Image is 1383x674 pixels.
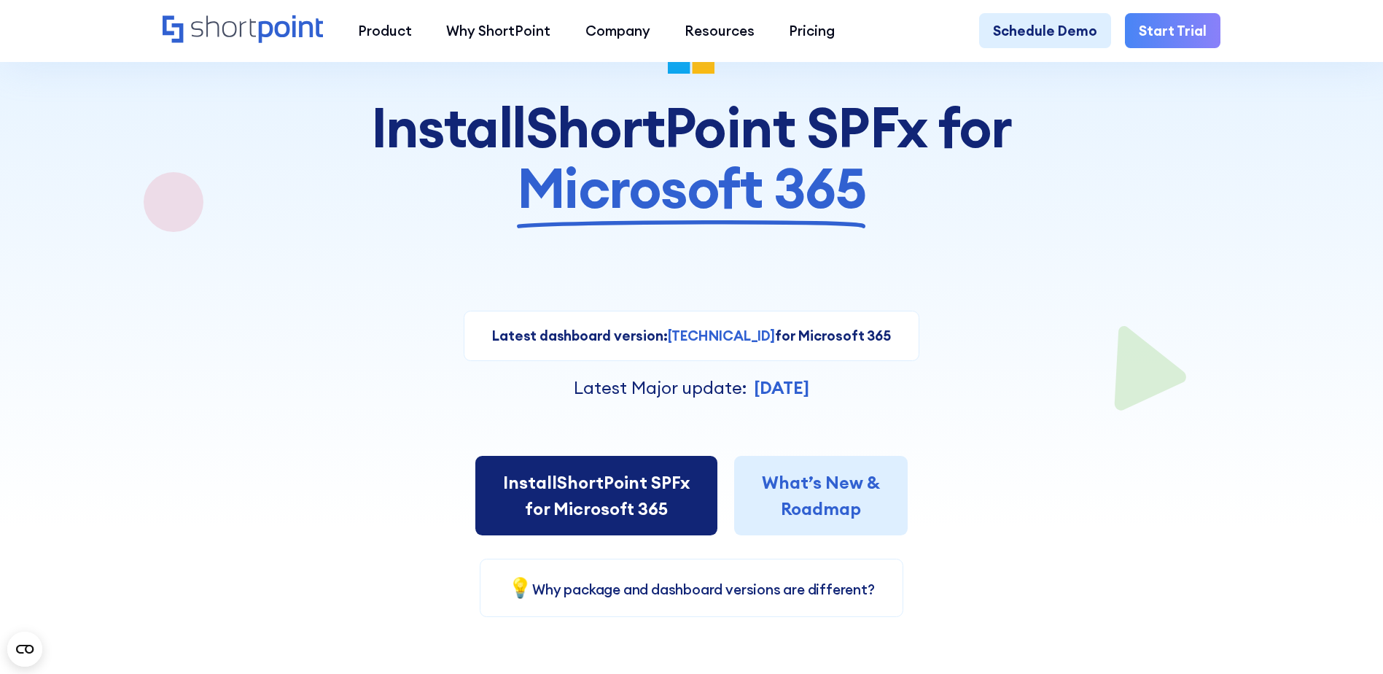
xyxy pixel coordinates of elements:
[446,20,550,41] div: Why ShortPoint
[685,20,755,41] div: Resources
[492,327,667,344] strong: Latest dashboard version:
[371,97,525,158] span: Install
[754,376,809,398] strong: [DATE]
[585,20,650,41] div: Company
[568,13,667,47] a: Company
[429,13,568,47] a: Why ShortPoint
[346,97,1037,219] h1: ShortPoint SPFx for
[1125,13,1220,47] a: Start Trial
[508,575,532,600] span: 💡
[508,581,875,598] a: 💡Why package and dashboard versions are different?
[772,13,852,47] a: Pricing
[775,327,891,344] strong: for Microsoft 365
[979,13,1111,47] a: Schedule Demo
[574,375,747,401] p: Latest Major update:
[475,456,717,535] a: InstallShortPoint SPFxfor Microsoft 365
[340,13,429,47] a: Product
[734,456,908,535] a: What’s New &Roadmap
[668,327,775,344] strong: [TECHNICAL_ID]
[667,13,771,47] a: Resources
[789,20,835,41] div: Pricing
[7,632,42,667] button: Open CMP widget
[1121,505,1383,674] iframe: Chat Widget
[503,471,557,493] span: Install
[358,20,412,41] div: Product
[517,158,866,218] span: Microsoft 365
[163,15,324,45] a: Home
